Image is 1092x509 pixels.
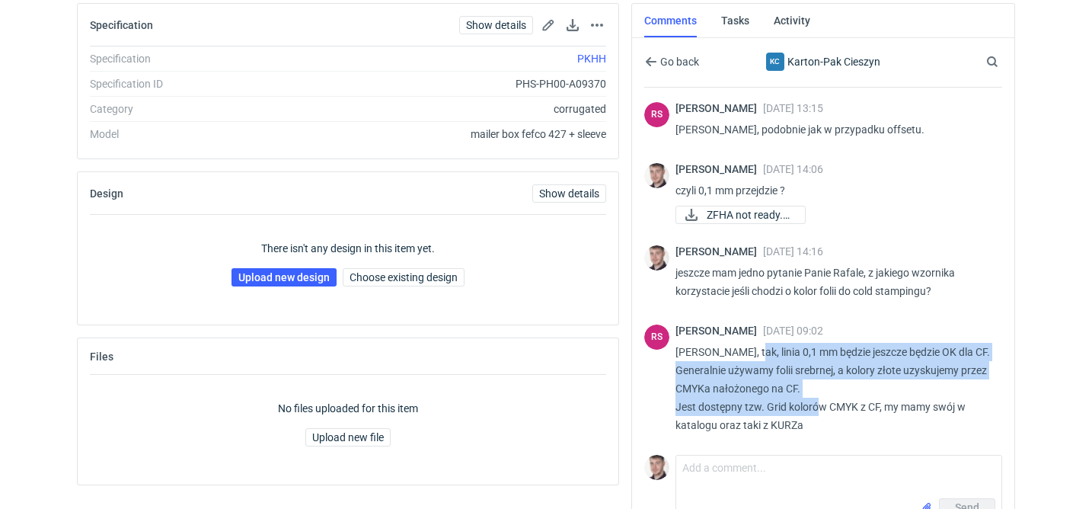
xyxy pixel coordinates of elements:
[90,19,153,31] h2: Specification
[675,102,763,114] span: [PERSON_NAME]
[90,76,296,91] div: Specification ID
[644,102,669,127] figcaption: RS
[90,351,113,363] h2: Files
[675,181,990,200] p: czyli 0,1 mm przejdzie ?
[296,126,606,142] div: mailer box fefco 427 + sleeve
[707,206,793,223] span: ZFHA not ready.pdf
[539,16,557,34] button: Edit spec
[763,163,823,175] span: [DATE] 14:06
[766,53,784,71] figcaption: KC
[644,4,697,37] a: Comments
[675,264,990,300] p: jeszcze mam jedno pytanie Panie Rafale, z jakiego wzornika korzystacie jeśli chodzi o kolor folii...
[749,53,898,71] div: Karton-Pak Cieszyn
[644,53,700,71] button: Go back
[588,16,606,34] button: Actions
[644,455,669,480] img: Maciej Sikora
[90,101,296,117] div: Category
[675,206,806,224] a: ZFHA not ready.pdf
[763,325,823,337] span: [DATE] 09:02
[350,272,458,283] span: Choose existing design
[231,268,337,287] a: Upload new design
[261,241,435,256] p: There isn't any design in this item yet.
[296,76,606,91] div: PHS-PH00-A09370
[721,4,749,37] a: Tasks
[312,432,384,443] span: Upload new file
[763,102,823,114] span: [DATE] 13:15
[90,126,296,142] div: Model
[766,53,784,71] div: Karton-Pak Cieszyn
[532,184,606,203] a: Show details
[675,245,763,258] span: [PERSON_NAME]
[657,56,699,67] span: Go back
[459,16,533,34] a: Show details
[296,101,606,117] div: corrugated
[774,4,810,37] a: Activity
[343,268,465,287] button: Choose existing design
[644,163,669,188] img: Maciej Sikora
[644,325,669,350] div: Rafał Stani
[983,53,1032,71] input: Search
[644,245,669,271] img: Maciej Sikora
[675,325,763,337] span: [PERSON_NAME]
[90,51,296,66] div: Specification
[90,187,123,200] h2: Design
[763,245,823,258] span: [DATE] 14:16
[644,102,669,127] div: Rafał Stani
[278,401,418,416] p: No files uploaded for this item
[675,120,990,139] p: [PERSON_NAME], podobnie jak w przypadku offsetu.
[644,325,669,350] figcaption: RS
[675,343,990,434] p: [PERSON_NAME], tak, linia 0,1 mm będzie jeszcze będzie OK dla CF. Generalnie używamy folii srebrn...
[675,163,763,175] span: [PERSON_NAME]
[305,428,391,447] button: Upload new file
[564,16,582,34] button: Download specification
[577,53,606,65] a: PKHH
